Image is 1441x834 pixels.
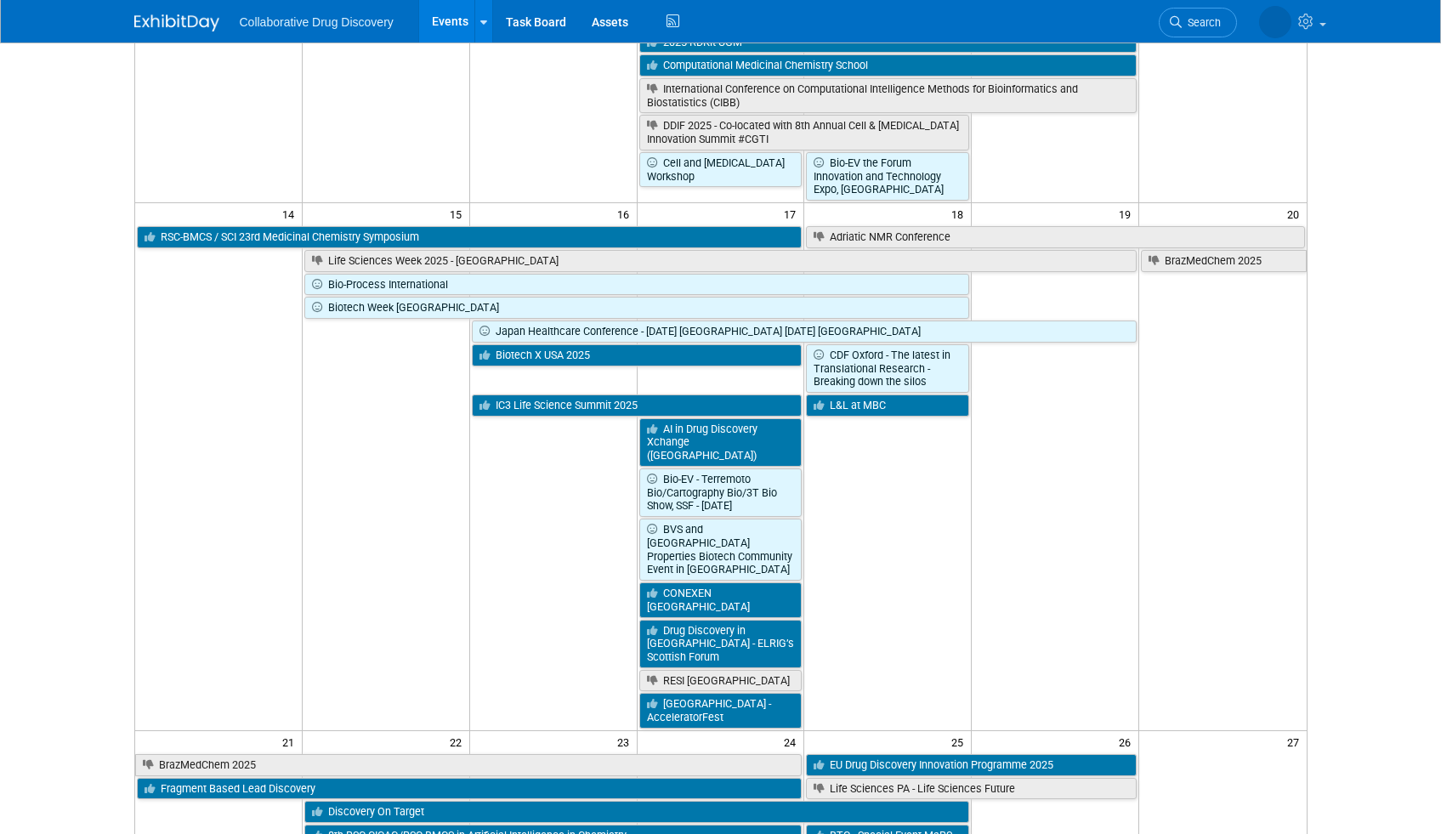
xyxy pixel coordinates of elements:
a: Discovery On Target [304,801,969,823]
a: CONEXEN [GEOGRAPHIC_DATA] [639,582,803,617]
a: Drug Discovery in [GEOGRAPHIC_DATA] - ELRIG’s Scottish Forum [639,620,803,668]
span: 19 [1117,203,1138,224]
a: Life Sciences Week 2025 - [GEOGRAPHIC_DATA] [304,250,1137,272]
span: 23 [616,731,637,752]
span: 24 [782,731,803,752]
a: Japan Healthcare Conference - [DATE] [GEOGRAPHIC_DATA] [DATE] [GEOGRAPHIC_DATA] [472,321,1137,343]
a: BrazMedChem 2025 [1141,250,1306,272]
a: Biotech Week [GEOGRAPHIC_DATA] [304,297,969,319]
span: Search [1182,16,1221,29]
span: 20 [1285,203,1307,224]
a: Adriatic NMR Conference [806,226,1304,248]
img: ExhibitDay [134,14,219,31]
a: DDIF 2025 - Co-located with 8th Annual Cell & [MEDICAL_DATA] Innovation Summit #CGTI [639,115,970,150]
span: 15 [448,203,469,224]
a: Fragment Based Lead Discovery [137,778,803,800]
a: [GEOGRAPHIC_DATA] - AcceleratorFest [639,693,803,728]
a: RSC-BMCS / SCI 23rd Medicinal Chemistry Symposium [137,226,803,248]
a: CDF Oxford - The latest in Translational Research - Breaking down the silos [806,344,969,393]
span: 16 [616,203,637,224]
span: 22 [448,731,469,752]
a: International Conference on Computational Intelligence Methods for Bioinformatics and Biostatisti... [639,78,1137,113]
a: Computational Medicinal Chemistry School [639,54,1137,77]
a: RESI [GEOGRAPHIC_DATA] [639,670,803,692]
a: Search [1159,8,1237,37]
a: Bio-EV the Forum Innovation and Technology Expo, [GEOGRAPHIC_DATA] [806,152,969,201]
a: EU Drug Discovery Innovation Programme 2025 [806,754,1137,776]
a: Biotech X USA 2025 [472,344,803,366]
span: 27 [1285,731,1307,752]
a: Bio-Process International [304,274,969,296]
a: BrazMedChem 2025 [135,754,803,776]
a: BVS and [GEOGRAPHIC_DATA] Properties Biotech Community Event in [GEOGRAPHIC_DATA] [639,519,803,581]
span: 21 [281,731,302,752]
span: 18 [950,203,971,224]
a: L&L at MBC [806,394,969,417]
img: Janice Darlington [1259,6,1291,38]
a: Bio-EV - Terremoto Bio/Cartography Bio/3T Bio Show, SSF - [DATE] [639,468,803,517]
a: Cell and [MEDICAL_DATA] Workshop [639,152,803,187]
span: Collaborative Drug Discovery [240,15,394,29]
span: 25 [950,731,971,752]
a: IC3 Life Science Summit 2025 [472,394,803,417]
a: Life Sciences PA - Life Sciences Future [806,778,1137,800]
a: AI in Drug Discovery Xchange ([GEOGRAPHIC_DATA]) [639,418,803,467]
span: 26 [1117,731,1138,752]
span: 17 [782,203,803,224]
span: 14 [281,203,302,224]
